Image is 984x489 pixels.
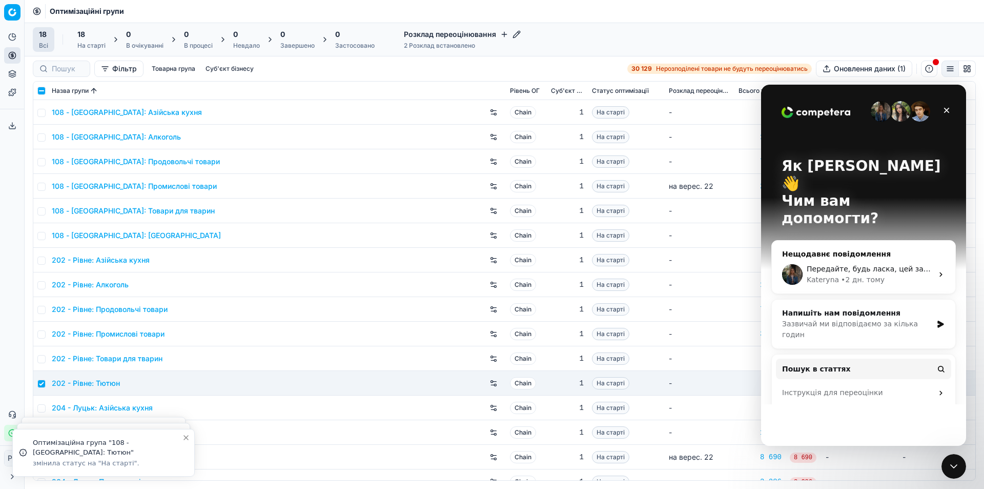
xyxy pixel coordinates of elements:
td: - [665,420,734,445]
iframe: Intercom live chat [761,85,966,446]
div: • 2 дн. тому [80,190,124,201]
a: 208 [739,378,782,388]
a: 7 075 [739,304,782,315]
span: Розклад переоцінювання [669,87,730,95]
div: 8 690 [739,452,782,462]
span: На старті [592,328,629,340]
div: Kateryna [46,190,78,201]
span: Нерозподілені товари не будуть переоцінюватись [656,65,808,73]
div: Завершено [280,42,315,50]
a: 81 [739,354,782,364]
td: - [665,322,734,346]
td: - [665,248,734,272]
span: Chain [510,180,536,192]
span: Chain [510,328,536,340]
td: - [665,125,734,149]
div: 1 [551,206,584,216]
div: В очікуванні [126,42,163,50]
a: 1 416 [739,280,782,290]
span: Chain [510,353,536,365]
span: Рівень OГ [510,87,540,95]
a: 108 - [GEOGRAPHIC_DATA]: Товари для тварин [52,206,215,216]
span: На старті [592,155,629,168]
h4: Розклад переоцінювання [404,29,521,40]
div: 1 238 [739,132,782,142]
span: Пошук в статтях [21,279,90,290]
span: На старті [592,476,629,488]
div: Невдало [233,42,260,50]
span: Chain [510,229,536,242]
span: 0 [126,29,131,40]
button: РС [4,450,20,466]
div: 1 [551,427,584,438]
div: Напишіть нам повідомлення [21,223,171,234]
button: Фільтр [94,61,143,77]
div: Інструкція для переоцінки [15,299,190,318]
div: Зазвичай ми відповідаємо за кілька годин [21,234,171,256]
span: Передайте, будь ласка, цей запит через вашу колегу яка відповідає за роботу з Competera, [PERSON_... [46,180,714,188]
a: 7 109 [739,157,782,167]
div: 1 [551,354,584,364]
span: 0 [280,29,285,40]
span: 8 690 [790,453,816,463]
span: 3 286 [790,477,816,487]
td: - [898,445,975,470]
div: 1 [551,378,584,388]
a: 1 789 [739,427,782,438]
button: Оновлення даних (1) [816,61,912,77]
span: Назва групи [52,87,89,95]
span: На старті [592,180,629,192]
div: 1 [551,255,584,265]
td: - [665,346,734,371]
span: На старті [592,377,629,389]
div: 125 [739,403,782,413]
span: На старті [592,205,629,217]
a: 202 - Рівне: Промислові товари [52,329,165,339]
a: 3 286 [739,477,782,487]
span: Chain [510,451,536,463]
td: - [665,297,734,322]
a: 78 [739,107,782,118]
button: Close toast [180,432,192,444]
span: 18 [39,29,47,40]
span: Chain [510,205,536,217]
div: 1 [551,107,584,118]
a: 202 - Рівне: Продовольчі товари [52,304,168,315]
div: 2 Розклад встановлено [404,42,521,50]
span: На старті [592,451,629,463]
span: Chain [510,476,536,488]
div: Інструкція для переоцінки [21,303,172,314]
a: 89 [739,206,782,216]
div: 1 [551,477,584,487]
div: Закрити [176,16,195,35]
span: Chain [510,377,536,389]
span: на верес. 22 [669,453,713,461]
span: 18 [77,29,85,40]
span: Оптимізаційні групи [50,6,124,16]
button: Суб'єкт бізнесу [201,63,258,75]
td: - [665,396,734,420]
div: 1 [551,304,584,315]
a: 30 129Нерозподілені товари не будуть переоцінюватись [627,64,812,74]
div: Застосовано [335,42,375,50]
span: На старті [592,426,629,439]
div: 1 [551,329,584,339]
div: 1 [551,157,584,167]
a: 204 - Луцьк: Азійська кухня [52,403,153,413]
div: 1 [551,230,584,241]
a: 101 [739,255,782,265]
button: Sorted by Назва групи ascending [89,86,99,96]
